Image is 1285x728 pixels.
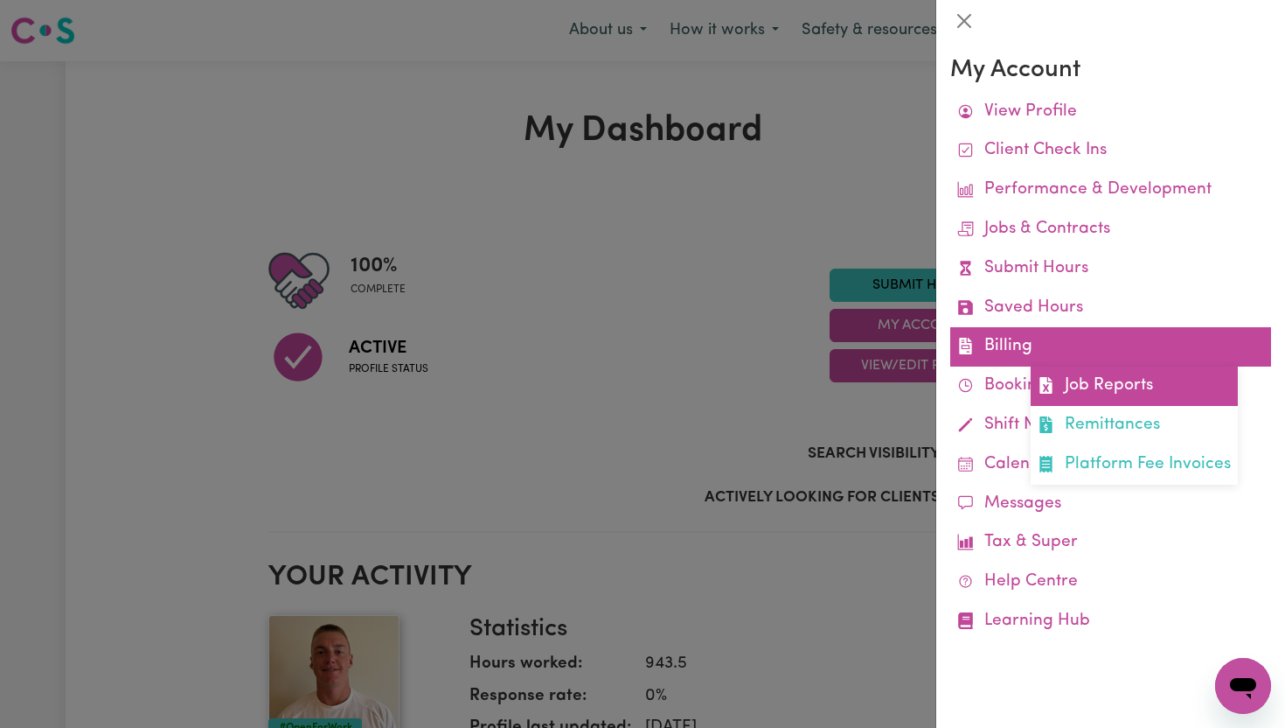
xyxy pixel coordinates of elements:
a: Messages [950,485,1271,524]
a: Remittances [1031,406,1238,445]
a: Performance & Development [950,171,1271,210]
a: Shift Notes [950,406,1271,445]
a: Learning Hub [950,602,1271,641]
a: Help Centre [950,563,1271,602]
a: Calendar [950,445,1271,485]
a: Saved Hours [950,289,1271,328]
a: Jobs & Contracts [950,210,1271,249]
button: Close [950,7,978,35]
a: Job Reports [1031,367,1238,406]
a: Platform Fee Invoices [1031,445,1238,485]
h3: My Account [950,56,1271,86]
a: View Profile [950,93,1271,132]
a: Submit Hours [950,249,1271,289]
a: Client Check Ins [950,131,1271,171]
iframe: Button to launch messaging window [1215,658,1271,714]
a: BillingJob ReportsRemittancesPlatform Fee Invoices [950,327,1271,367]
a: Bookings [950,367,1271,406]
a: Tax & Super [950,523,1271,563]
